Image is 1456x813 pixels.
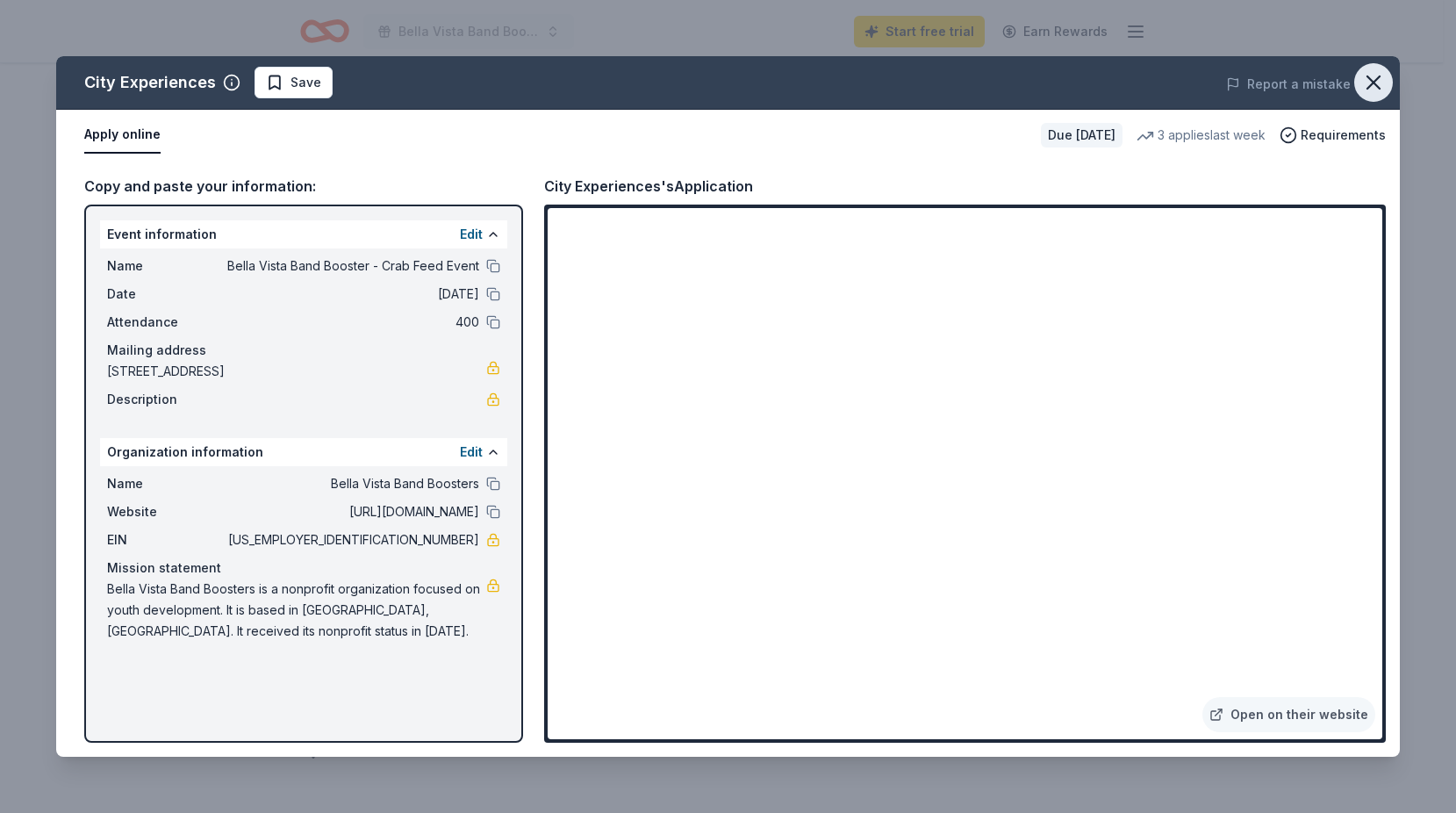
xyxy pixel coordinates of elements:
[1301,125,1386,146] span: Requirements
[1280,125,1386,146] button: Requirements
[107,361,486,382] span: [STREET_ADDRESS]
[84,175,523,198] div: Copy and paste your information:
[460,224,483,245] button: Edit
[107,312,225,333] span: Attendance
[107,501,225,522] span: Website
[225,312,479,333] span: 400
[100,220,507,248] div: Event information
[84,117,161,154] button: Apply online
[107,284,225,305] span: Date
[107,340,500,361] div: Mailing address
[225,284,479,305] span: [DATE]
[107,529,225,550] span: EIN
[1041,123,1122,147] div: Due [DATE]
[225,255,479,277] span: Bella Vista Band Booster - Crab Feed Event
[100,438,507,466] div: Organization information
[460,442,483,463] button: Edit
[107,255,225,277] span: Name
[107,579,486,642] span: Bella Vista Band Boosters is a nonprofit organization focused on youth development. It is based i...
[225,529,479,550] span: [US_EMPLOYER_IDENTIFICATION_NUMBER]
[225,473,479,494] span: Bella Vista Band Boosters
[107,389,225,410] span: Description
[1137,125,1266,146] div: 3 applies last week
[544,175,753,198] div: City Experiences's Application
[107,473,225,494] span: Name
[290,72,321,93] span: Save
[1226,74,1351,95] button: Report a mistake
[84,68,216,97] div: City Experiences
[1202,697,1375,732] a: Open on their website
[255,67,333,98] button: Save
[225,501,479,522] span: [URL][DOMAIN_NAME]
[107,558,500,579] div: Mission statement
